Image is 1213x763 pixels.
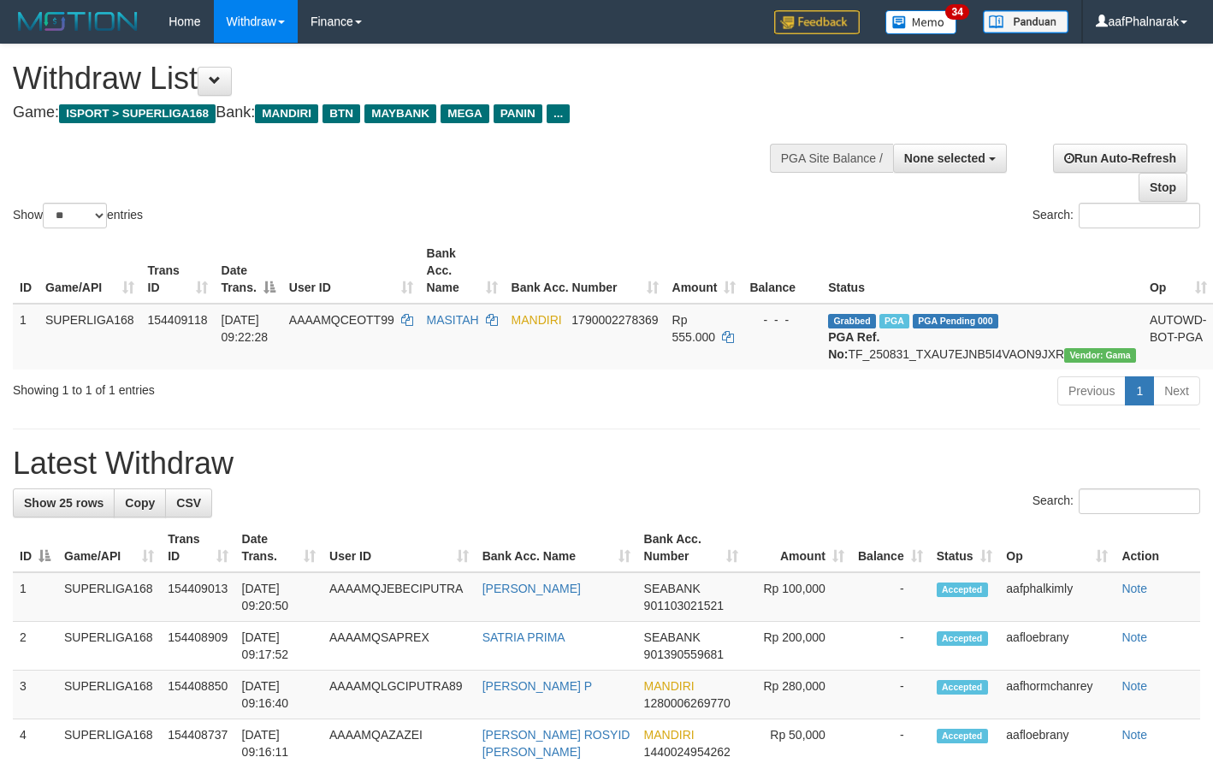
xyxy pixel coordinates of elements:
span: MANDIRI [255,104,318,123]
span: Copy 1790002278369 to clipboard [571,313,658,327]
h1: Latest Withdraw [13,447,1200,481]
th: Game/API: activate to sort column ascending [57,523,161,572]
span: 154409118 [148,313,208,327]
th: Date Trans.: activate to sort column ascending [235,523,322,572]
td: aafloebrany [999,622,1115,671]
label: Search: [1033,203,1200,228]
th: Op: activate to sort column ascending [999,523,1115,572]
span: MEGA [441,104,489,123]
span: BTN [322,104,360,123]
div: - - - [749,311,814,328]
td: AAAAMQLGCIPUTRA89 [322,671,476,719]
a: Note [1121,582,1147,595]
span: CSV [176,496,201,510]
th: Date Trans.: activate to sort column descending [215,238,282,304]
td: [DATE] 09:20:50 [235,572,322,622]
span: PGA Pending [913,314,998,328]
a: Next [1153,376,1200,405]
a: [PERSON_NAME] ROSYID [PERSON_NAME] [482,728,630,759]
td: aafhormchanrey [999,671,1115,719]
td: aafphalkimly [999,572,1115,622]
img: MOTION_logo.png [13,9,143,34]
a: Previous [1057,376,1126,405]
h4: Game: Bank: [13,104,791,121]
th: Bank Acc. Number: activate to sort column ascending [637,523,745,572]
td: 154408850 [161,671,234,719]
img: Feedback.jpg [774,10,860,34]
td: 1 [13,572,57,622]
a: CSV [165,488,212,518]
td: AAAAMQSAPREX [322,622,476,671]
span: Vendor URL: https://trx31.1velocity.biz [1064,348,1136,363]
a: Stop [1139,173,1187,202]
div: Showing 1 to 1 of 1 entries [13,375,493,399]
a: Show 25 rows [13,488,115,518]
span: Accepted [937,583,988,597]
td: 2 [13,622,57,671]
th: Trans ID: activate to sort column ascending [141,238,215,304]
td: SUPERLIGA168 [57,572,161,622]
a: 1 [1125,376,1154,405]
td: SUPERLIGA168 [57,622,161,671]
td: Rp 200,000 [745,622,851,671]
span: [DATE] 09:22:28 [222,313,269,344]
th: Bank Acc. Name: activate to sort column ascending [420,238,505,304]
th: User ID: activate to sort column ascending [322,523,476,572]
span: None selected [904,151,985,165]
span: Show 25 rows [24,496,104,510]
th: Amount: activate to sort column ascending [666,238,743,304]
span: Grabbed [828,314,876,328]
th: Action [1115,523,1200,572]
span: Accepted [937,680,988,695]
span: 34 [945,4,968,20]
span: MANDIRI [644,679,695,693]
td: AAAAMQJEBECIPUTRA [322,572,476,622]
input: Search: [1079,488,1200,514]
th: Game/API: activate to sort column ascending [38,238,141,304]
a: MASITAH [427,313,479,327]
span: Copy 1440024954262 to clipboard [644,745,731,759]
a: Run Auto-Refresh [1053,144,1187,173]
th: User ID: activate to sort column ascending [282,238,420,304]
td: 3 [13,671,57,719]
label: Search: [1033,488,1200,514]
span: AAAAMQCEOTT99 [289,313,394,327]
span: Copy 1280006269770 to clipboard [644,696,731,710]
td: - [851,572,930,622]
span: MAYBANK [364,104,436,123]
td: 154408909 [161,622,234,671]
span: Copy 901390559681 to clipboard [644,648,724,661]
a: Note [1121,679,1147,693]
a: Note [1121,630,1147,644]
img: panduan.png [983,10,1068,33]
td: SUPERLIGA168 [38,304,141,370]
span: SEABANK [644,630,701,644]
span: Accepted [937,631,988,646]
img: Button%20Memo.svg [885,10,957,34]
a: [PERSON_NAME] [482,582,581,595]
span: Rp 555.000 [672,313,716,344]
td: Rp 100,000 [745,572,851,622]
a: Copy [114,488,166,518]
td: [DATE] 09:16:40 [235,671,322,719]
input: Search: [1079,203,1200,228]
span: SEABANK [644,582,701,595]
th: Status: activate to sort column ascending [930,523,1000,572]
th: Amount: activate to sort column ascending [745,523,851,572]
th: ID [13,238,38,304]
td: 154409013 [161,572,234,622]
a: Note [1121,728,1147,742]
th: Status [821,238,1143,304]
th: Bank Acc. Name: activate to sort column ascending [476,523,637,572]
td: - [851,671,930,719]
td: [DATE] 09:17:52 [235,622,322,671]
th: Balance: activate to sort column ascending [851,523,930,572]
td: Rp 280,000 [745,671,851,719]
span: MANDIRI [512,313,562,327]
span: PANIN [494,104,542,123]
button: None selected [893,144,1007,173]
span: MANDIRI [644,728,695,742]
th: Trans ID: activate to sort column ascending [161,523,234,572]
td: 1 [13,304,38,370]
td: - [851,622,930,671]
